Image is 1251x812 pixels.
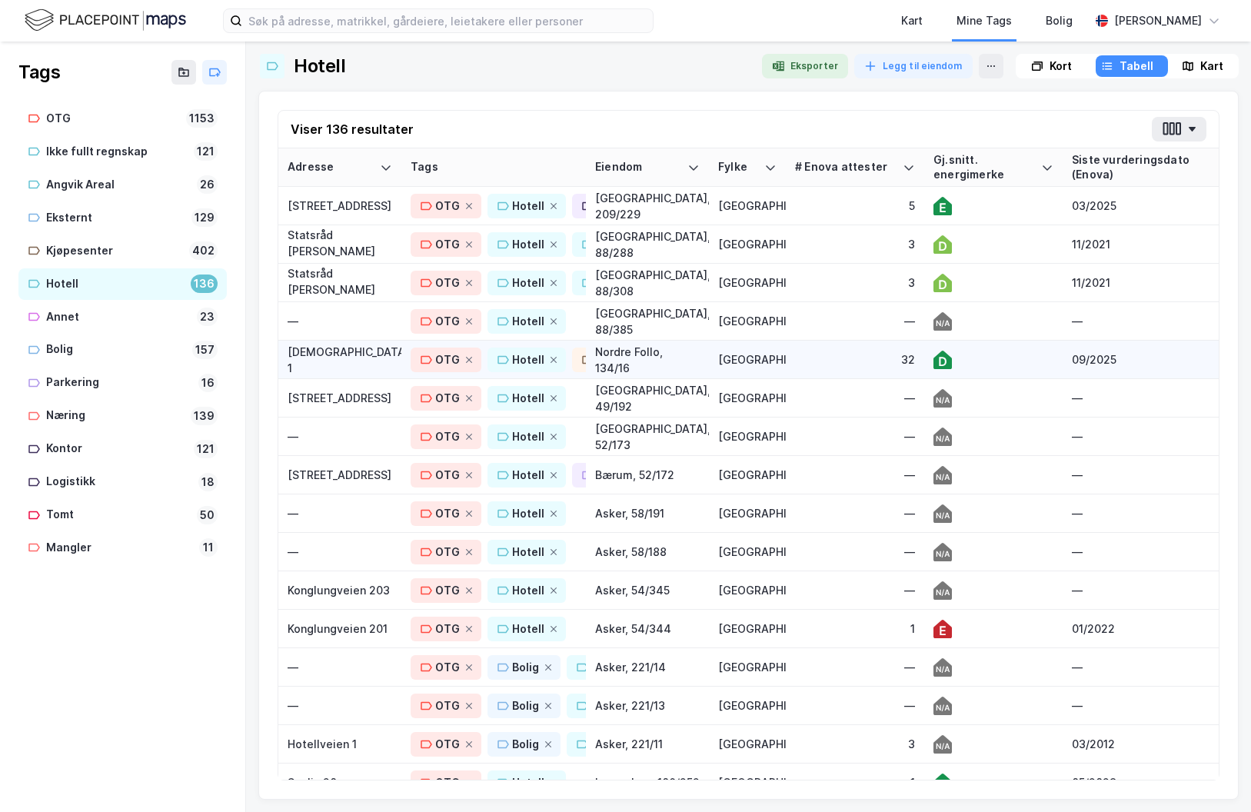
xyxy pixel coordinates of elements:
[718,621,777,637] div: [GEOGRAPHIC_DATA]
[795,697,915,714] div: —
[435,351,460,369] div: OTG
[18,103,227,135] a: OTG1153
[595,697,700,714] div: Asker, 221/13
[718,467,777,483] div: [GEOGRAPHIC_DATA]
[288,736,392,752] div: Hotellveien 1
[186,109,218,128] div: 1153
[288,428,392,444] div: —
[795,236,915,252] div: 3
[18,268,227,300] a: Hotell136
[192,341,218,359] div: 157
[718,275,777,291] div: [GEOGRAPHIC_DATA]
[795,313,915,329] div: —
[18,367,227,398] a: Parkering16
[718,697,777,714] div: [GEOGRAPHIC_DATA]
[795,544,915,560] div: —
[512,504,544,523] div: Hotell
[46,373,192,392] div: Parkering
[512,735,539,754] div: Bolig
[901,12,923,30] div: Kart
[595,382,700,414] div: [GEOGRAPHIC_DATA], 49/192
[435,197,460,215] div: OTG
[46,308,191,327] div: Annet
[189,241,218,260] div: 402
[595,582,700,598] div: Asker, 54/345
[595,505,700,521] div: Asker, 58/191
[288,265,392,300] div: Statsråd [PERSON_NAME] vei 10
[595,160,681,175] div: Eiendom
[1072,428,1246,444] div: —
[288,774,392,790] div: Snølia 20
[198,473,218,491] div: 18
[46,241,183,261] div: Kjøpesenter
[18,202,227,234] a: Eksternt129
[288,659,392,675] div: —
[435,389,460,408] div: OTG
[197,308,218,326] div: 23
[288,467,392,483] div: [STREET_ADDRESS]
[288,160,374,175] div: Adresse
[18,169,227,201] a: Angvik Areal26
[199,538,218,557] div: 11
[512,312,544,331] div: Hotell
[854,54,973,78] button: Legg til eiendom
[512,697,539,715] div: Bolig
[512,774,544,792] div: Hotell
[795,160,897,175] div: # Enova attester
[1174,738,1251,812] div: Kontrollprogram for chat
[512,274,544,292] div: Hotell
[18,334,227,365] a: Bolig157
[512,389,544,408] div: Hotell
[718,544,777,560] div: [GEOGRAPHIC_DATA]
[435,581,460,600] div: OTG
[1114,12,1202,30] div: [PERSON_NAME]
[194,142,218,161] div: 121
[191,208,218,227] div: 129
[795,582,915,598] div: —
[595,659,700,675] div: Asker, 221/14
[18,301,227,333] a: Annet23
[1072,697,1246,714] div: —
[512,581,544,600] div: Hotell
[18,136,227,168] a: Ikke fullt regnskap121
[795,736,915,752] div: 3
[288,390,392,406] div: [STREET_ADDRESS]
[512,620,544,638] div: Hotell
[595,774,700,790] div: Lørenskog, 106/252
[18,400,227,431] a: Næring139
[718,236,777,252] div: [GEOGRAPHIC_DATA]
[435,620,460,638] div: OTG
[1072,621,1246,637] div: 01/2022
[194,440,218,458] div: 121
[718,505,777,521] div: [GEOGRAPHIC_DATA]
[1072,153,1227,181] div: Siste vurderingsdato (Enova)
[795,467,915,483] div: —
[191,275,218,293] div: 136
[512,466,544,484] div: Hotell
[435,543,460,561] div: OTG
[595,467,700,483] div: Bærum, 52/172
[46,208,185,228] div: Eksternt
[795,198,915,214] div: 5
[795,275,915,291] div: 3
[435,504,460,523] div: OTG
[18,433,227,464] a: Kontor121
[1072,390,1246,406] div: —
[795,351,915,368] div: 32
[1072,275,1246,291] div: 11/2021
[512,235,544,254] div: Hotell
[191,407,218,425] div: 139
[595,305,700,338] div: [GEOGRAPHIC_DATA], 88/385
[288,505,392,521] div: —
[18,466,227,498] a: Logistikk18
[435,658,460,677] div: OTG
[1072,544,1246,560] div: —
[1072,351,1246,368] div: 09/2025
[1200,57,1223,75] div: Kart
[242,9,653,32] input: Søk på adresse, matrikkel, gårdeiere, leietakere eller personer
[197,506,218,524] div: 50
[46,538,193,557] div: Mangler
[718,659,777,675] div: [GEOGRAPHIC_DATA]
[795,659,915,675] div: —
[46,505,191,524] div: Tomt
